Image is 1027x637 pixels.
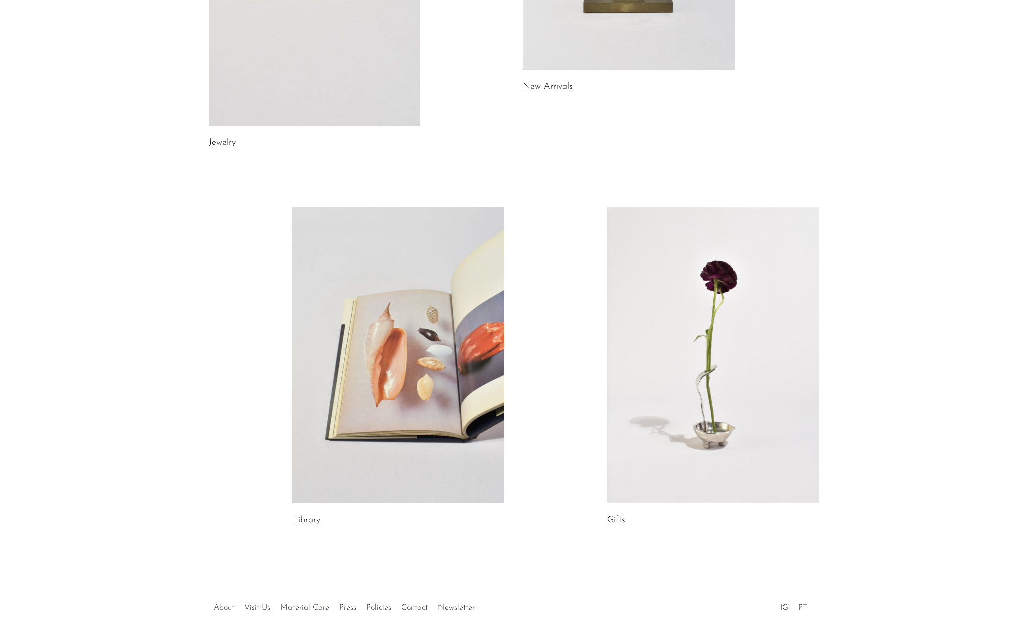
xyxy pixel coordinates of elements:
ul: Quick links [209,596,480,615]
ul: Social Medias [775,596,812,615]
a: Jewelry [209,138,236,147]
a: Press [339,604,356,612]
a: New Arrivals [523,82,573,91]
a: About [214,604,234,612]
a: Library [292,516,320,525]
a: Visit Us [244,604,270,612]
a: Policies [366,604,391,612]
a: Contact [401,604,428,612]
a: Material Care [280,604,329,612]
a: PT [798,604,807,612]
a: IG [780,604,788,612]
a: Gifts [607,516,625,525]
